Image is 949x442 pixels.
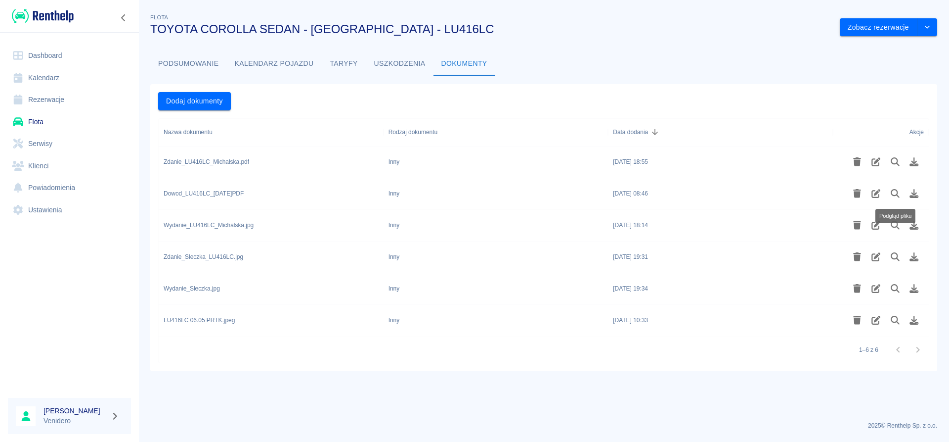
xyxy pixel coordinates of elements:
[905,217,924,234] button: Pobierz plik
[322,52,366,76] button: Taryfy
[848,217,867,234] button: Usuń plik
[866,280,886,297] button: Edytuj rodzaj dokumentu
[159,118,384,146] div: Nazwa dokumentu
[164,252,243,261] div: Zdanie_Sleczka_LU416LC.jpg
[886,280,905,297] button: Podgląd pliku
[150,421,937,430] p: 2025 © Renthelp Sp. z o.o.
[613,189,648,198] div: 24 mar 2025, 08:46
[12,8,74,24] img: Renthelp logo
[150,52,227,76] button: Podsumowanie
[917,18,937,37] button: drop-down
[388,284,400,293] div: Inny
[8,89,131,111] a: Rezerwacje
[886,185,905,202] button: Podgląd pliku
[613,252,648,261] div: 2 mar 2025, 19:31
[388,252,400,261] div: Inny
[886,217,905,234] button: Podgląd pliku
[875,209,915,223] div: Podgląd pliku
[608,118,833,146] div: Data dodania
[613,221,648,230] div: 18 mar 2025, 18:14
[886,312,905,329] button: Podgląd pliku
[8,177,131,199] a: Powiadomienia
[840,18,917,37] button: Zobacz rezerwacje
[388,157,400,166] div: Inny
[886,153,905,170] button: Podgląd pliku
[905,248,924,265] button: Pobierz plik
[164,316,235,325] div: LU416LC 06.05 PRTK.jpeg
[8,155,131,177] a: Klienci
[164,118,213,146] div: Nazwa dokumentu
[164,221,254,230] div: Wydanie_LU416LC_Michalska.jpg
[158,92,231,110] button: Dodaj dokumenty
[848,280,867,297] button: Usuń plik
[116,11,131,24] button: Zwiń nawigację
[866,153,886,170] button: Edytuj rodzaj dokumentu
[866,248,886,265] button: Edytuj rodzaj dokumentu
[848,153,867,170] button: Usuń plik
[366,52,433,76] button: Uszkodzenia
[848,312,867,329] button: Usuń plik
[905,280,924,297] button: Pobierz plik
[227,52,322,76] button: Kalendarz pojazdu
[164,189,244,198] div: Dowod_LU416LC_2025-03-24.PDF
[613,316,648,325] div: 17 cze 2024, 10:33
[388,221,400,230] div: Inny
[613,157,648,166] div: 29 cze 2025, 18:55
[8,8,74,24] a: Renthelp logo
[388,316,400,325] div: Inny
[433,52,495,76] button: Dokumenty
[150,22,832,36] h3: TOYOTA COROLLA SEDAN - [GEOGRAPHIC_DATA] - LU416LC
[848,185,867,202] button: Usuń plik
[866,312,886,329] button: Edytuj rodzaj dokumentu
[866,185,886,202] button: Edytuj rodzaj dokumentu
[150,14,168,20] span: Flota
[905,185,924,202] button: Pobierz plik
[8,111,131,133] a: Flota
[905,153,924,170] button: Pobierz plik
[613,118,648,146] div: Data dodania
[43,406,107,416] h6: [PERSON_NAME]
[886,248,905,265] button: Podgląd pliku
[848,248,867,265] button: Usuń plik
[648,125,662,139] button: Sort
[905,312,924,329] button: Pobierz plik
[388,189,400,198] div: Inny
[613,284,648,293] div: 18 lut 2025, 19:34
[384,118,608,146] div: Rodzaj dokumentu
[8,133,131,155] a: Serwisy
[388,118,437,146] div: Rodzaj dokumentu
[833,118,929,146] div: Akcje
[8,45,131,67] a: Dashboard
[164,284,220,293] div: Wydanie_Sleczka.jpg
[866,217,886,234] button: Edytuj rodzaj dokumentu
[164,157,249,166] div: Zdanie_LU416LC_Michalska.pdf
[8,199,131,221] a: Ustawienia
[859,345,878,354] p: 1–6 z 6
[43,416,107,426] p: Venidero
[8,67,131,89] a: Kalendarz
[909,118,924,146] div: Akcje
